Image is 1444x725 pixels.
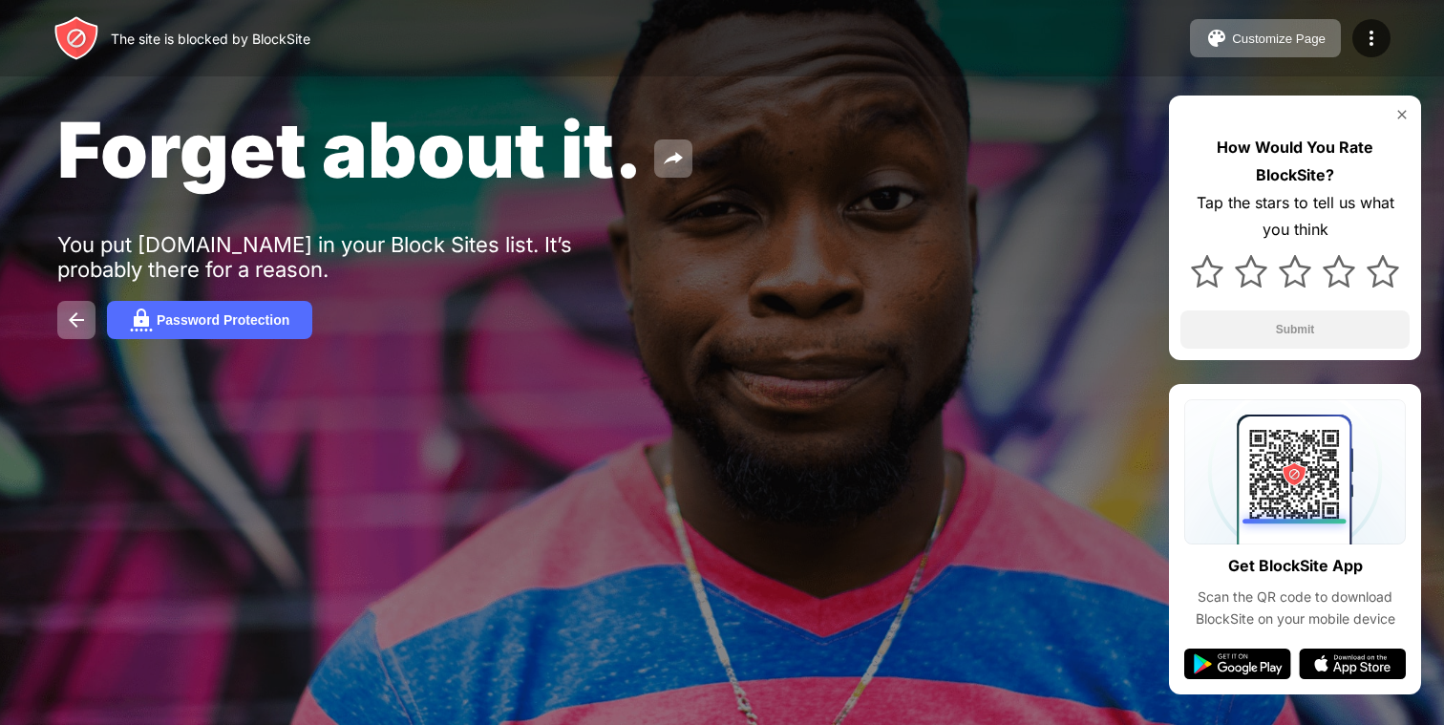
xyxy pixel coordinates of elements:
[1184,586,1406,629] div: Scan the QR code to download BlockSite on your mobile device
[1235,255,1267,288] img: star.svg
[1232,32,1326,46] div: Customize Page
[1190,19,1341,57] button: Customize Page
[1367,255,1399,288] img: star.svg
[1394,107,1410,122] img: rate-us-close.svg
[1180,134,1410,189] div: How Would You Rate BlockSite?
[1184,649,1291,679] img: google-play.svg
[1205,27,1228,50] img: pallet.svg
[107,301,312,339] button: Password Protection
[130,309,153,331] img: password.svg
[57,103,643,196] span: Forget about it.
[1323,255,1355,288] img: star.svg
[1191,255,1223,288] img: star.svg
[1184,399,1406,544] img: qrcode.svg
[1180,189,1410,245] div: Tap the stars to tell us what you think
[157,312,289,328] div: Password Protection
[111,31,310,47] div: The site is blocked by BlockSite
[1360,27,1383,50] img: menu-icon.svg
[1279,255,1311,288] img: star.svg
[662,147,685,170] img: share.svg
[1299,649,1406,679] img: app-store.svg
[1228,552,1363,580] div: Get BlockSite App
[57,232,648,282] div: You put [DOMAIN_NAME] in your Block Sites list. It’s probably there for a reason.
[1180,310,1410,349] button: Submit
[53,15,99,61] img: header-logo.svg
[65,309,88,331] img: back.svg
